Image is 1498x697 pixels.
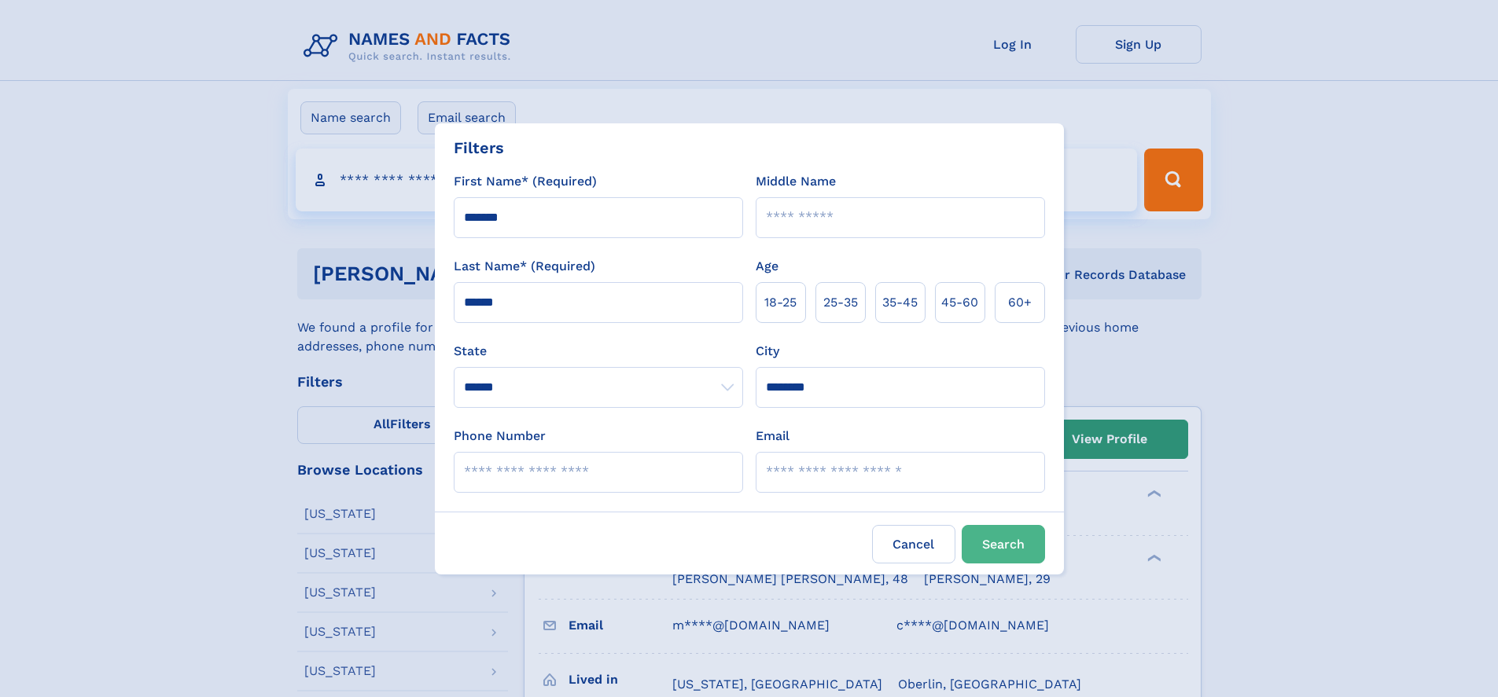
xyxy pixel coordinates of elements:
label: City [756,342,779,361]
label: Age [756,257,778,276]
span: 18‑25 [764,293,797,312]
button: Search [962,525,1045,563]
label: State [454,342,743,361]
label: Email [756,427,789,446]
div: Filters [454,136,504,160]
label: Middle Name [756,172,836,191]
span: 60+ [1008,293,1032,312]
span: 25‑35 [823,293,858,312]
label: Last Name* (Required) [454,257,595,276]
label: First Name* (Required) [454,172,597,191]
label: Phone Number [454,427,546,446]
label: Cancel [872,525,955,563]
span: 35‑45 [882,293,918,312]
span: 45‑60 [941,293,978,312]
